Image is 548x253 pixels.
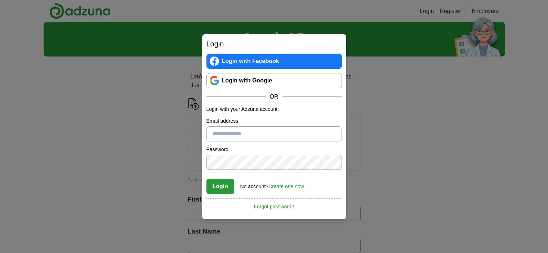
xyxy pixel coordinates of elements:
a: Login with Facebook [206,54,342,69]
label: Email address [206,117,342,125]
a: Create one now [268,184,304,189]
div: No account? [240,179,304,190]
span: OR [266,92,283,101]
label: Password [206,146,342,153]
p: Login with your Adzuna account: [206,105,342,113]
a: Login with Google [206,73,342,88]
a: Forgot password? [206,198,342,211]
h2: Login [206,39,342,49]
button: Login [206,179,235,194]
